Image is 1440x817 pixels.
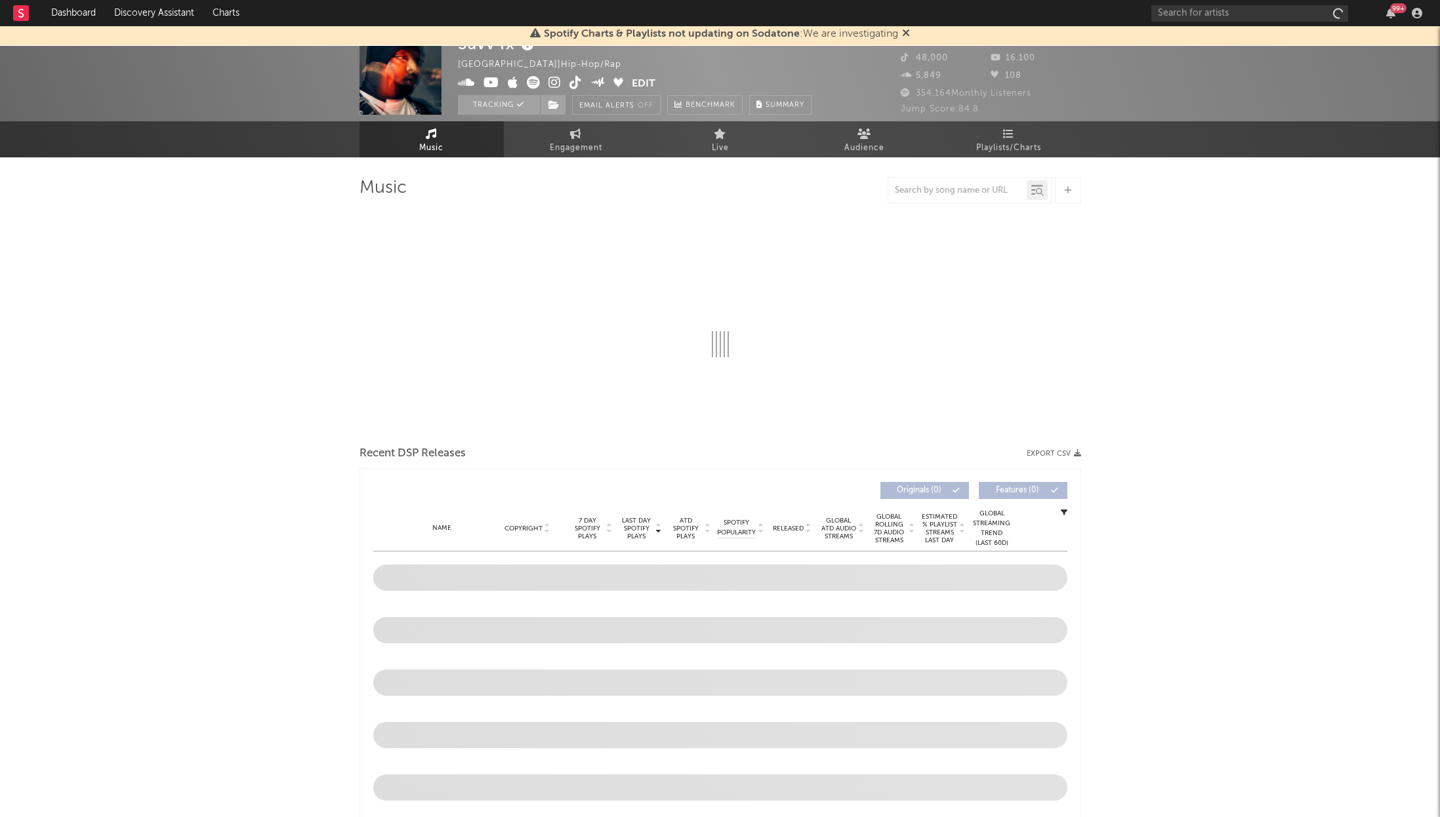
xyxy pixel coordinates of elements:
[570,517,605,540] span: 7 Day Spotify Plays
[712,140,729,156] span: Live
[619,517,654,540] span: Last Day Spotify Plays
[987,487,1048,494] span: Features ( 0 )
[937,121,1081,157] a: Playlists/Charts
[976,140,1041,156] span: Playlists/Charts
[572,95,661,115] button: Email AlertsOff
[902,29,910,39] span: Dismiss
[844,140,884,156] span: Audience
[901,71,941,80] span: 5,849
[544,29,800,39] span: Spotify Charts & Playlists not updating on Sodatone
[1027,450,1081,458] button: Export CSV
[773,525,804,532] span: Released
[821,517,857,540] span: Global ATD Audio Streams
[991,54,1035,62] span: 16,100
[888,186,1027,196] input: Search by song name or URL
[669,517,703,540] span: ATD Spotify Plays
[648,121,792,157] a: Live
[871,513,907,544] span: Global Rolling 7D Audio Streams
[458,57,636,73] div: [GEOGRAPHIC_DATA] | Hip-Hop/Rap
[632,76,655,92] button: Edit
[1386,8,1395,18] button: 99+
[717,518,756,538] span: Spotify Popularity
[972,509,1012,548] div: Global Streaming Trend (Last 60D)
[1390,3,1407,13] div: 99 +
[901,89,1031,98] span: 354,164 Monthly Listeners
[979,482,1067,499] button: Features(0)
[922,513,958,544] span: Estimated % Playlist Streams Last Day
[792,121,937,157] a: Audience
[504,121,648,157] a: Engagement
[880,482,969,499] button: Originals(0)
[686,98,735,113] span: Benchmark
[458,95,540,115] button: Tracking
[766,102,804,109] span: Summary
[400,523,485,533] div: Name
[749,95,812,115] button: Summary
[901,54,948,62] span: 48,000
[419,140,443,156] span: Music
[1151,5,1348,22] input: Search for artists
[991,71,1021,80] span: 108
[901,105,979,113] span: Jump Score: 84.8
[360,121,504,157] a: Music
[504,525,543,532] span: Copyright
[360,446,466,462] span: Recent DSP Releases
[667,95,743,115] a: Benchmark
[638,102,653,110] em: Off
[550,140,602,156] span: Engagement
[544,29,898,39] span: : We are investigating
[889,487,949,494] span: Originals ( 0 )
